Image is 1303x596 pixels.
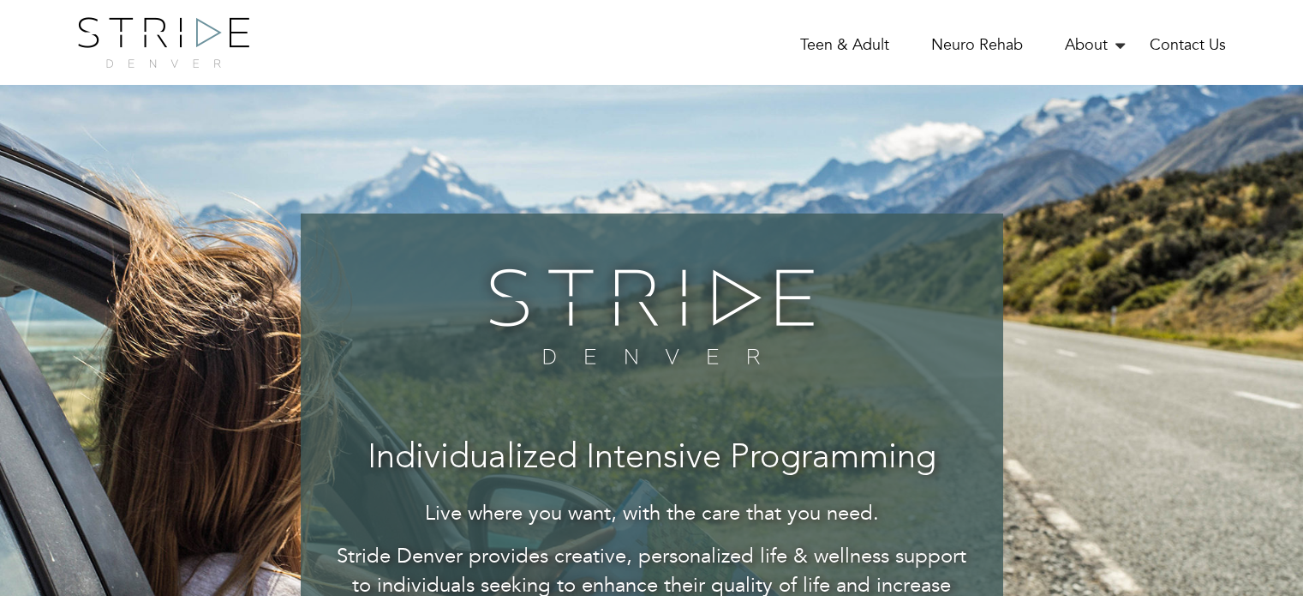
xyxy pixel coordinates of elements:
a: Contact Us [1150,34,1226,56]
p: Live where you want, with the care that you need. [335,499,969,528]
a: Teen & Adult [800,34,889,56]
a: About [1065,34,1108,56]
h3: Individualized Intensive Programming [335,440,969,478]
a: Neuro Rehab [931,34,1023,56]
img: logo.png [78,17,249,68]
img: banner-logo.png [478,256,825,376]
